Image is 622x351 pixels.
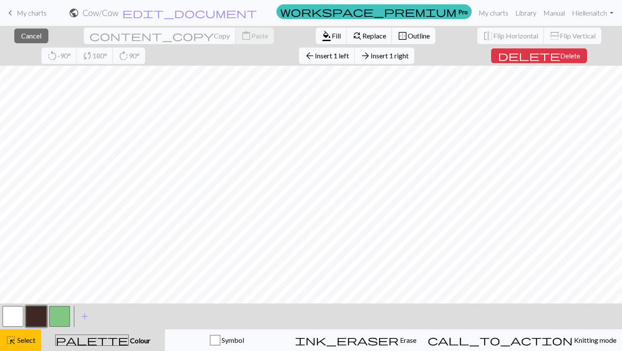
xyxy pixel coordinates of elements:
button: Replace [346,28,392,44]
span: edit_document [122,7,257,19]
span: Copy [214,32,230,40]
span: workspace_premium [280,6,457,18]
span: format_color_fill [321,30,332,42]
button: 180° [76,48,113,64]
span: call_to_action [428,334,573,346]
button: Insert 1 left [299,48,355,64]
button: Cancel [14,29,48,43]
button: Flip Vertical [544,28,601,44]
button: Outline [392,28,435,44]
span: add [79,310,90,322]
span: 90° [129,51,140,60]
span: Replace [362,32,386,40]
span: rotate_left [47,50,57,62]
a: My charts [5,6,47,20]
button: Copy [84,28,236,44]
span: Insert 1 left [315,51,349,60]
span: keyboard_arrow_left [5,7,16,19]
span: arrow_back [305,50,315,62]
span: arrow_forward [360,50,371,62]
span: find_replace [352,30,362,42]
span: My charts [17,9,47,17]
button: Symbol [165,329,289,351]
button: Insert 1 right [355,48,414,64]
span: border_outer [397,30,408,42]
a: Hiellenaitch [568,4,617,22]
button: -90° [41,48,77,64]
span: flip [483,30,493,42]
span: Select [16,336,35,344]
button: Knitting mode [422,329,622,351]
a: Pro [276,4,472,19]
span: highlight_alt [6,334,16,346]
button: Colour [41,329,165,351]
span: rotate_right [118,50,129,62]
span: Knitting mode [573,336,616,344]
span: public [69,7,79,19]
a: Manual [540,4,568,22]
a: Library [512,4,540,22]
span: Cancel [21,32,41,40]
span: delete [498,50,560,62]
span: 180° [92,51,107,60]
span: Insert 1 right [371,51,409,60]
span: Colour [129,336,150,345]
a: My charts [475,4,512,22]
span: flip [549,31,561,41]
button: 90° [113,48,145,64]
span: Erase [399,336,416,344]
button: Flip Horizontal [477,28,544,44]
span: palette [56,334,128,346]
span: Flip Vertical [560,32,596,40]
span: Flip Horizontal [493,32,538,40]
h2: Cow / Cow [83,8,118,18]
span: ink_eraser [295,334,399,346]
button: Fill [316,28,347,44]
button: Delete [491,48,587,63]
span: Fill [332,32,341,40]
span: Outline [408,32,430,40]
span: sync [82,50,92,62]
span: -90° [57,51,71,60]
span: Symbol [220,336,244,344]
span: content_copy [89,30,214,42]
span: Delete [560,51,580,60]
button: Erase [289,329,422,351]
